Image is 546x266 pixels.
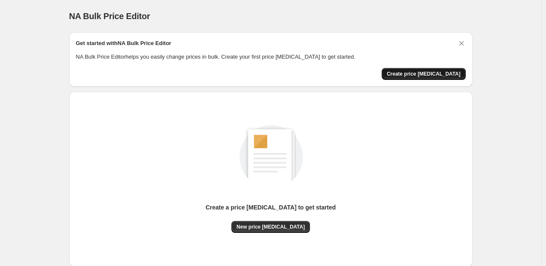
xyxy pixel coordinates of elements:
[76,39,172,48] h2: Get started with NA Bulk Price Editor
[76,53,466,61] p: NA Bulk Price Editor helps you easily change prices in bulk. Create your first price [MEDICAL_DAT...
[236,224,305,230] span: New price [MEDICAL_DATA]
[69,11,150,21] span: NA Bulk Price Editor
[387,71,461,77] span: Create price [MEDICAL_DATA]
[457,39,466,48] button: Dismiss card
[205,203,336,212] p: Create a price [MEDICAL_DATA] to get started
[231,221,310,233] button: New price [MEDICAL_DATA]
[382,68,466,80] button: Create price change job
